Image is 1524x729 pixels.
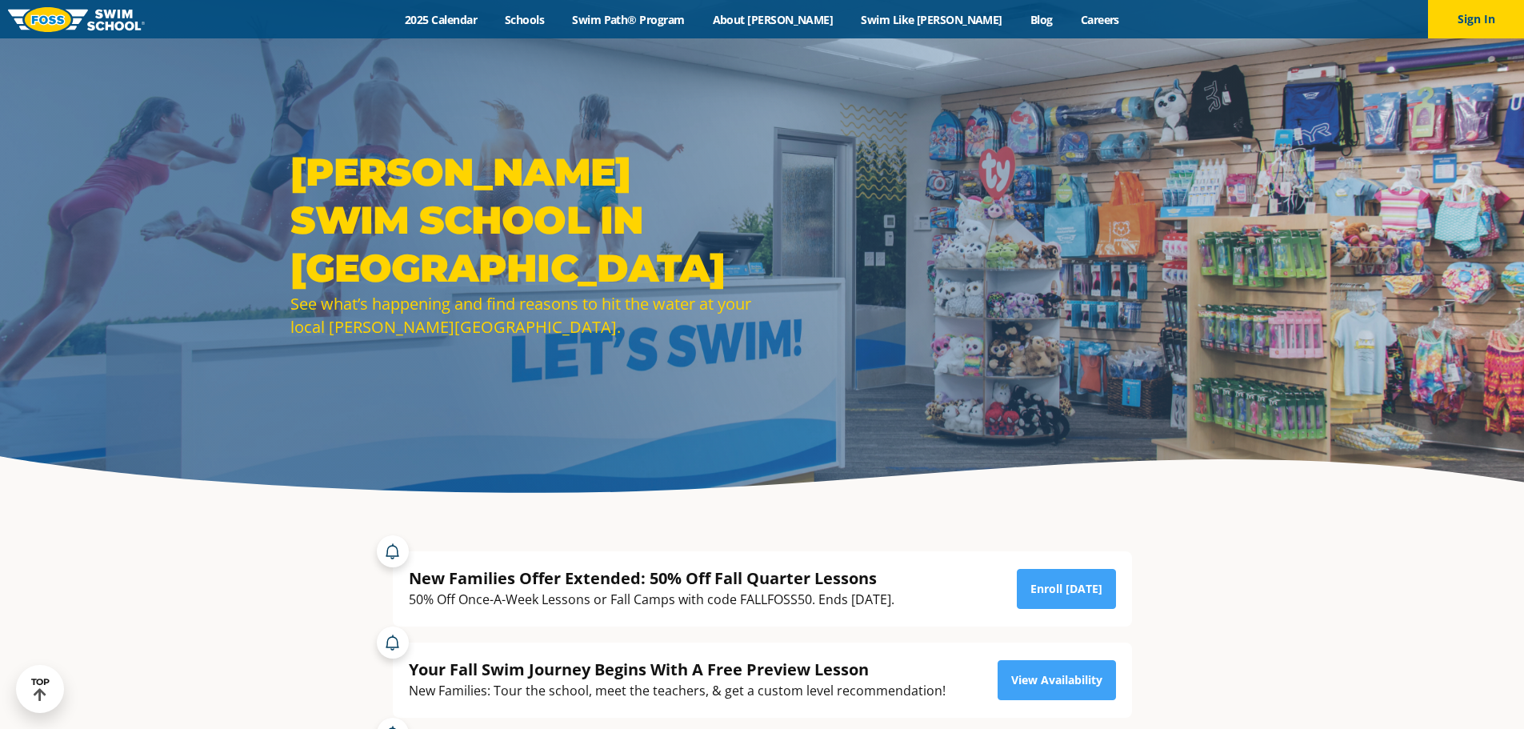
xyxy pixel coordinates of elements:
div: Your Fall Swim Journey Begins With A Free Preview Lesson [409,659,946,680]
a: Swim Like [PERSON_NAME] [847,12,1017,27]
a: Swim Path® Program [558,12,698,27]
div: See what’s happening and find reasons to hit the water at your local [PERSON_NAME][GEOGRAPHIC_DATA]. [290,292,754,338]
a: Blog [1016,12,1066,27]
div: New Families Offer Extended: 50% Off Fall Quarter Lessons [409,567,894,589]
a: View Availability [998,660,1116,700]
img: FOSS Swim School Logo [8,7,145,32]
div: TOP [31,677,50,702]
div: 50% Off Once-A-Week Lessons or Fall Camps with code FALLFOSS50. Ends [DATE]. [409,589,894,611]
a: Careers [1066,12,1133,27]
div: New Families: Tour the school, meet the teachers, & get a custom level recommendation! [409,680,946,702]
a: Schools [491,12,558,27]
a: Enroll [DATE] [1017,569,1116,609]
a: About [PERSON_NAME] [698,12,847,27]
a: 2025 Calendar [391,12,491,27]
h1: [PERSON_NAME] Swim School in [GEOGRAPHIC_DATA] [290,148,754,292]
